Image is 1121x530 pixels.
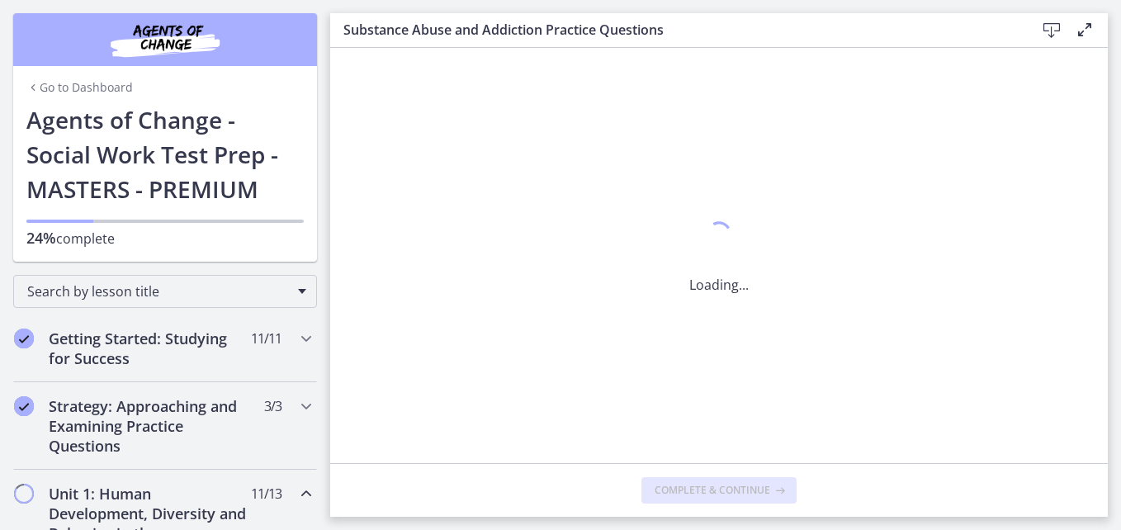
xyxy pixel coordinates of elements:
[14,396,34,416] i: Completed
[26,228,56,248] span: 24%
[264,396,281,416] span: 3 / 3
[49,396,250,456] h2: Strategy: Approaching and Examining Practice Questions
[689,217,749,255] div: 1
[251,484,281,504] span: 11 / 13
[66,20,264,59] img: Agents of Change
[655,484,770,497] span: Complete & continue
[251,329,281,348] span: 11 / 11
[26,79,133,96] a: Go to Dashboard
[14,329,34,348] i: Completed
[27,282,290,300] span: Search by lesson title
[26,102,304,206] h1: Agents of Change - Social Work Test Prep - MASTERS - PREMIUM
[689,275,749,295] p: Loading...
[641,477,797,504] button: Complete & continue
[343,20,1009,40] h3: Substance Abuse and Addiction Practice Questions
[49,329,250,368] h2: Getting Started: Studying for Success
[13,275,317,308] div: Search by lesson title
[26,228,304,248] p: complete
